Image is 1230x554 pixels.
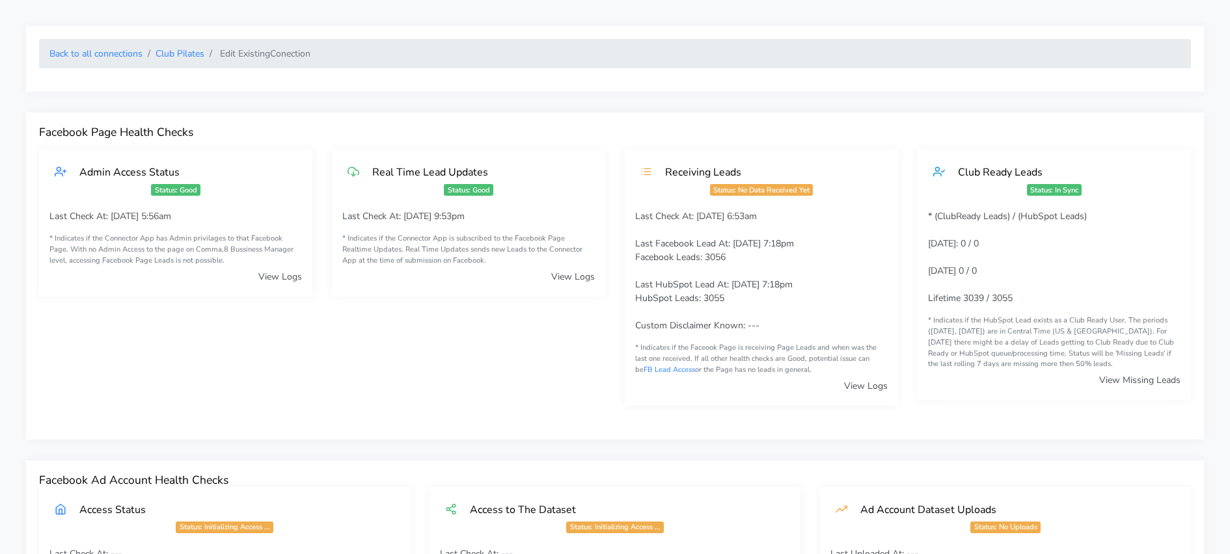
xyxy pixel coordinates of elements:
div: Access to The Dataset [457,503,785,516]
span: Last HubSpot Lead At: [DATE] 7:18pm [635,278,793,291]
span: Status: In Sync [1027,184,1082,196]
nav: breadcrumb [39,39,1191,68]
span: Status: Good [444,184,493,196]
div: Club Ready Leads [945,165,1175,179]
span: Status: Initializing Access ... [176,521,273,533]
span: Last Facebook Lead At: [DATE] 7:18pm [635,237,794,250]
small: * Indicates if the Connector App has Admin privilages to that Facebook Page. With no Admin Access... [49,233,302,266]
span: * Indicates if the Faceook Page is receiving Page Leads and when was the last one received. If al... [635,343,877,375]
div: Real Time Lead Updates [359,165,590,179]
span: Status: No Uploads [970,521,1040,533]
a: View Missing Leads [1099,374,1181,386]
div: Access Status [66,503,394,516]
h4: Facebook Ad Account Health Checks [39,473,1191,487]
small: * Indicates if the Connector App is subscribed to the Facebook Page Realtime Updates. Real Time U... [342,233,595,266]
span: Facebook Leads: 3056 [635,251,726,263]
a: View Logs [258,270,302,283]
a: FB Lead Access [644,365,695,375]
a: View Logs [551,270,595,283]
span: Last Check At: [DATE] 6:53am [635,210,757,222]
span: * (ClubReady Leads) / (HubSpot Leads) [928,210,1087,222]
a: Club Pilates [156,47,204,60]
span: HubSpot Leads: 3055 [635,292,724,304]
div: Receiving Leads [652,165,882,179]
a: View Logs [844,380,888,392]
div: Admin Access Status [66,165,297,179]
span: [DATE]: 0 / 0 [928,237,979,250]
p: Last Check At: [DATE] 5:56am [49,209,302,223]
p: Last Check At: [DATE] 9:53pm [342,209,595,223]
span: * Indicates if the HubSpot Lead exists as a Club Ready User. The periods ([DATE], [DATE]) are in ... [928,315,1174,369]
span: Lifetime 3039 / 3055 [928,292,1013,304]
span: [DATE] 0 / 0 [928,265,977,277]
li: Edit Existing Conection [204,47,310,60]
span: Status: No Data Received Yet [710,184,813,196]
span: Custom Disclaimer Known: --- [635,319,759,332]
a: Back to all connections [49,47,143,60]
h4: Facebook Page Health Checks [39,125,1191,139]
span: Status: Initializing Access ... [566,521,663,533]
span: Status: Good [151,184,200,196]
div: Ad Account Dataset Uploads [847,503,1175,516]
